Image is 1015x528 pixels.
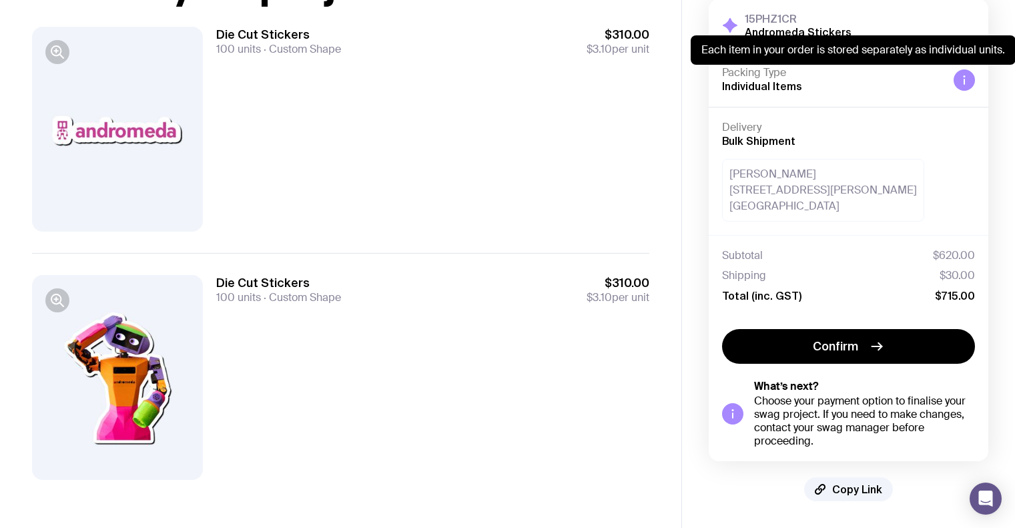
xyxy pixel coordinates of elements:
button: Copy Link [804,477,893,501]
span: Shipping [722,269,766,282]
span: Bulk Shipment [722,135,795,147]
span: $715.00 [935,289,975,302]
span: $3.10 [587,290,612,304]
h2: Andromeda Stickers [745,25,852,39]
span: $3.10 [587,42,612,56]
span: Custom Shape [261,290,341,304]
span: $310.00 [587,27,649,43]
span: 100 units [216,290,261,304]
div: Choose your payment option to finalise your swag project. If you need to make changes, contact yo... [754,394,975,448]
h3: Die Cut Stickers [216,275,341,291]
span: Total (inc. GST) [722,289,801,302]
h3: 15PHZ1CR [745,12,852,25]
span: $620.00 [933,249,975,262]
span: Individual Items [722,80,802,92]
h5: What’s next? [754,380,975,393]
div: [PERSON_NAME] [STREET_ADDRESS][PERSON_NAME] [GEOGRAPHIC_DATA] [722,159,924,222]
div: Open Intercom Messenger [970,483,1002,515]
h4: Delivery [722,121,975,134]
span: Confirm [813,338,858,354]
h3: Die Cut Stickers [216,27,341,43]
span: Copy Link [832,483,882,496]
span: 100 units [216,42,261,56]
button: Confirm [722,329,975,364]
span: per unit [587,43,649,56]
span: $310.00 [587,275,649,291]
p: Each item in your order is stored separately as individual units. [701,43,1005,57]
span: Custom Shape [261,42,341,56]
span: $30.00 [940,269,975,282]
h4: Packing Type [722,66,943,79]
span: Subtotal [722,249,763,262]
span: per unit [587,291,649,304]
